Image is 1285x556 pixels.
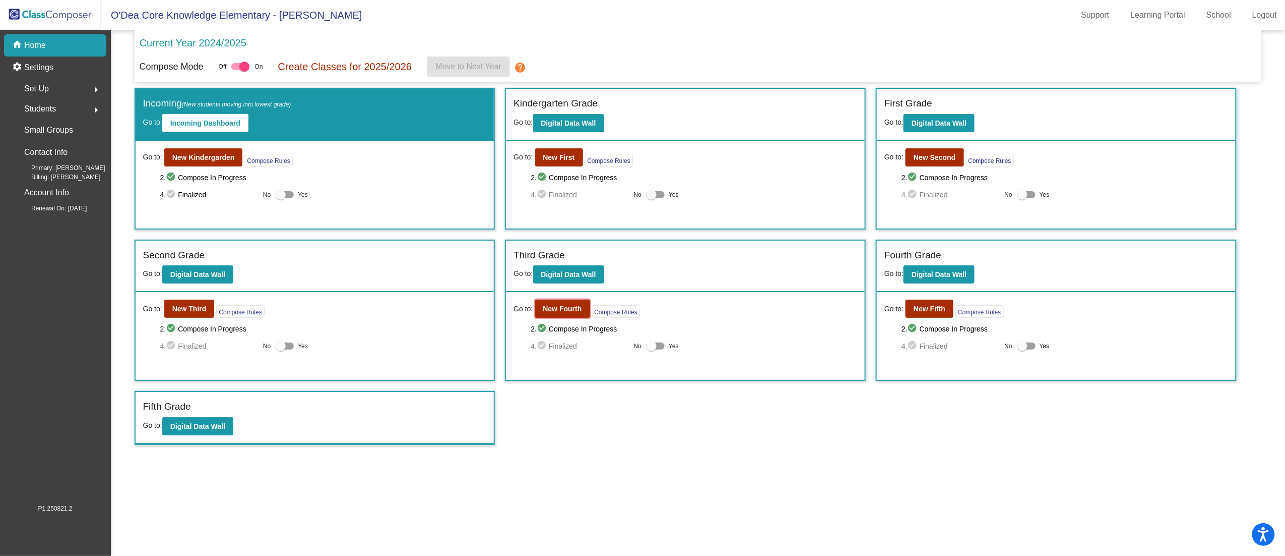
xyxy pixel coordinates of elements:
span: Go to: [884,304,904,314]
button: Digital Data Wall [904,265,975,284]
span: 4. Finalized [531,340,628,352]
button: Compose Rules [216,305,264,318]
p: Contact Info [24,145,68,159]
b: New First [543,153,575,161]
mat-icon: check_circle [908,340,920,352]
span: Primary: [PERSON_NAME] [15,163,105,173]
span: No [634,190,641,199]
b: Digital Data Wall [541,119,596,127]
mat-icon: check_circle [166,323,178,335]
span: 4. Finalized [531,189,628,201]
span: Go to: [143,269,162,277]
b: New Kindergarden [172,153,235,161]
span: Set Up [24,82,49,96]
mat-icon: settings [12,62,24,74]
span: Yes [669,189,679,201]
button: Digital Data Wall [162,265,233,284]
span: Yes [298,189,308,201]
button: Move to Next Year [427,57,510,77]
a: Logout [1244,7,1285,23]
mat-icon: check_circle [166,340,178,352]
span: 4. Finalized [160,189,258,201]
mat-icon: check_circle [908,172,920,184]
label: First Grade [884,96,932,111]
button: Compose Rules [955,305,1003,318]
button: Incoming Dashboard [162,114,248,132]
span: Billing: [PERSON_NAME] [15,173,100,182]
b: Digital Data Wall [912,119,967,127]
span: 2. Compose In Progress [531,323,857,335]
span: Go to: [513,152,533,162]
button: Compose Rules [585,154,633,166]
p: Current Year 2024/2025 [140,35,246,50]
p: Settings [24,62,53,74]
span: Yes [1040,189,1050,201]
button: New Third [164,300,215,318]
mat-icon: check_circle [908,189,920,201]
a: Support [1073,7,1118,23]
span: 4. Finalized [902,340,999,352]
span: Move to Next Year [435,62,501,71]
label: Kindergarten Grade [513,96,598,111]
span: 4. Finalized [902,189,999,201]
span: No [263,190,271,199]
b: New Fourth [543,305,582,313]
span: Go to: [884,269,904,277]
mat-icon: check_circle [166,189,178,201]
span: 2. Compose In Progress [160,323,487,335]
span: Go to: [884,152,904,162]
span: Yes [298,340,308,352]
mat-icon: check_circle [537,323,549,335]
mat-icon: arrow_right [90,84,102,96]
span: O'Dea Core Knowledge Elementary - [PERSON_NAME] [101,7,362,23]
button: Compose Rules [966,154,1014,166]
button: Digital Data Wall [162,417,233,435]
button: Digital Data Wall [904,114,975,132]
mat-icon: check_circle [537,189,549,201]
mat-icon: arrow_right [90,104,102,116]
button: Compose Rules [592,305,640,318]
span: Yes [669,340,679,352]
mat-icon: check_circle [166,172,178,184]
span: 2. Compose In Progress [160,172,487,184]
mat-icon: check_circle [537,340,549,352]
span: 4. Finalized [160,340,258,352]
mat-icon: home [12,39,24,51]
span: No [1005,342,1012,351]
b: Incoming Dashboard [170,119,240,127]
p: Home [24,39,46,51]
span: (New students moving into lowest grade) [182,101,291,108]
span: No [263,342,271,351]
label: Second Grade [143,248,205,263]
span: Go to: [513,304,533,314]
p: Small Groups [24,123,73,137]
mat-icon: check_circle [537,172,549,184]
label: Third Grade [513,248,564,263]
span: Go to: [884,118,904,126]
label: Incoming [143,96,291,111]
span: Go to: [143,304,162,314]
mat-icon: check_circle [908,323,920,335]
button: Digital Data Wall [533,114,604,132]
label: Fourth Grade [884,248,941,263]
button: New Fifth [906,300,953,318]
button: New First [535,148,583,166]
span: On [254,62,263,71]
span: No [1005,190,1012,199]
span: Go to: [143,118,162,126]
span: 2. Compose In Progress [531,172,857,184]
mat-icon: help [514,62,526,74]
b: New Fifth [914,305,945,313]
button: New Kindergarden [164,148,243,166]
b: New Second [914,153,955,161]
b: New Third [172,305,207,313]
button: New Fourth [535,300,590,318]
button: New Second [906,148,963,166]
b: Digital Data Wall [912,270,967,279]
a: School [1198,7,1239,23]
b: Digital Data Wall [541,270,596,279]
span: Yes [1040,340,1050,352]
span: 2. Compose In Progress [902,172,1228,184]
span: Go to: [513,118,533,126]
span: Students [24,102,56,116]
